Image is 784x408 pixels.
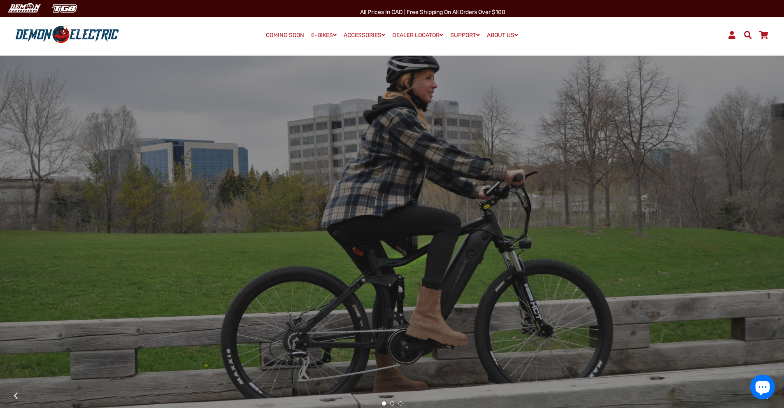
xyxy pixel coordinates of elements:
img: Demon Electric [4,2,44,15]
inbox-online-store-chat: Shopify online store chat [748,375,777,401]
a: E-BIKES [308,29,340,41]
a: ACCESSORIES [341,29,388,41]
button: 2 of 3 [390,401,394,406]
img: Demon Electric logo [12,24,122,46]
a: SUPPORT [447,29,483,41]
button: 3 of 3 [398,401,402,406]
img: TGB Canada [48,2,81,15]
a: COMING SOON [263,30,307,41]
a: ABOUT US [484,29,521,41]
a: DEALER LOCATOR [389,29,446,41]
span: All Prices in CAD | Free shipping on all orders over $100 [360,9,505,16]
button: 1 of 3 [382,401,386,406]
